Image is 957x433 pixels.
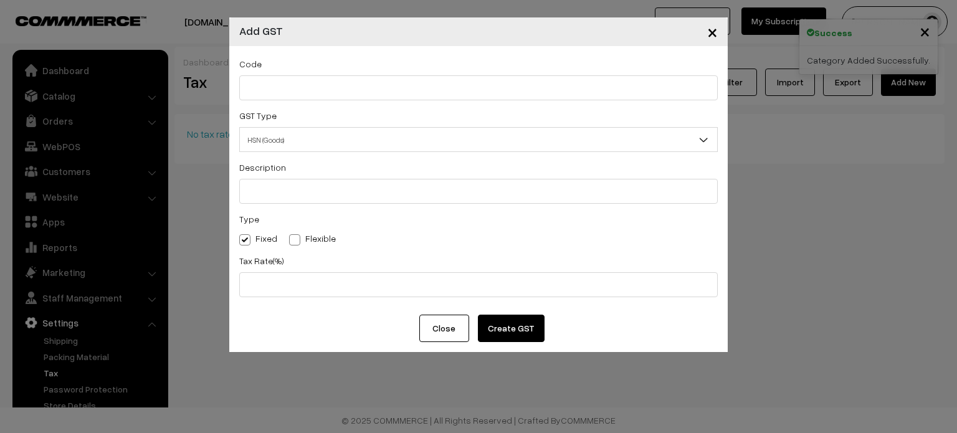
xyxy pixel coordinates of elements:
label: Type [239,212,259,226]
span: HSN (Goods) [239,127,718,152]
button: Close [419,315,469,342]
span: HSN (Goods) [240,129,717,151]
h4: Add GST [239,22,283,39]
label: Flexible [289,232,336,245]
label: GST Type [239,109,277,122]
label: Tax Rate(%) [239,254,284,267]
label: Code [239,57,262,70]
label: Description [239,161,286,174]
button: Create GST [478,315,545,342]
label: Fixed [239,232,277,245]
span: × [707,20,718,43]
button: Close [697,12,728,51]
